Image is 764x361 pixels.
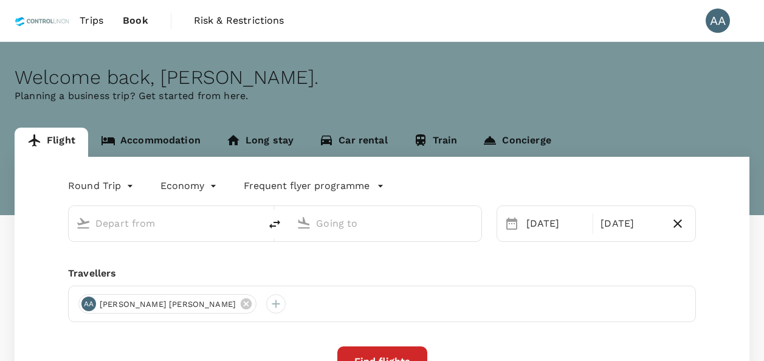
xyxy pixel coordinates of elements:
[596,211,665,236] div: [DATE]
[123,13,148,28] span: Book
[78,294,256,314] div: AA[PERSON_NAME] [PERSON_NAME]
[244,179,384,193] button: Frequent flyer programme
[244,179,370,193] p: Frequent flyer programme
[88,128,213,157] a: Accommodation
[81,297,96,311] div: AA
[401,128,470,157] a: Train
[213,128,306,157] a: Long stay
[92,298,243,311] span: [PERSON_NAME] [PERSON_NAME]
[95,214,235,233] input: Depart from
[80,13,103,28] span: Trips
[252,222,254,224] button: Open
[521,211,591,236] div: [DATE]
[316,214,455,233] input: Going to
[15,7,70,34] img: Control Union Malaysia Sdn. Bhd.
[15,128,88,157] a: Flight
[473,222,475,224] button: Open
[160,176,219,196] div: Economy
[15,89,749,103] p: Planning a business trip? Get started from here.
[706,9,730,33] div: AA
[15,66,749,89] div: Welcome back , [PERSON_NAME] .
[470,128,563,157] a: Concierge
[68,176,136,196] div: Round Trip
[194,13,284,28] span: Risk & Restrictions
[260,210,289,239] button: delete
[68,266,696,281] div: Travellers
[306,128,401,157] a: Car rental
